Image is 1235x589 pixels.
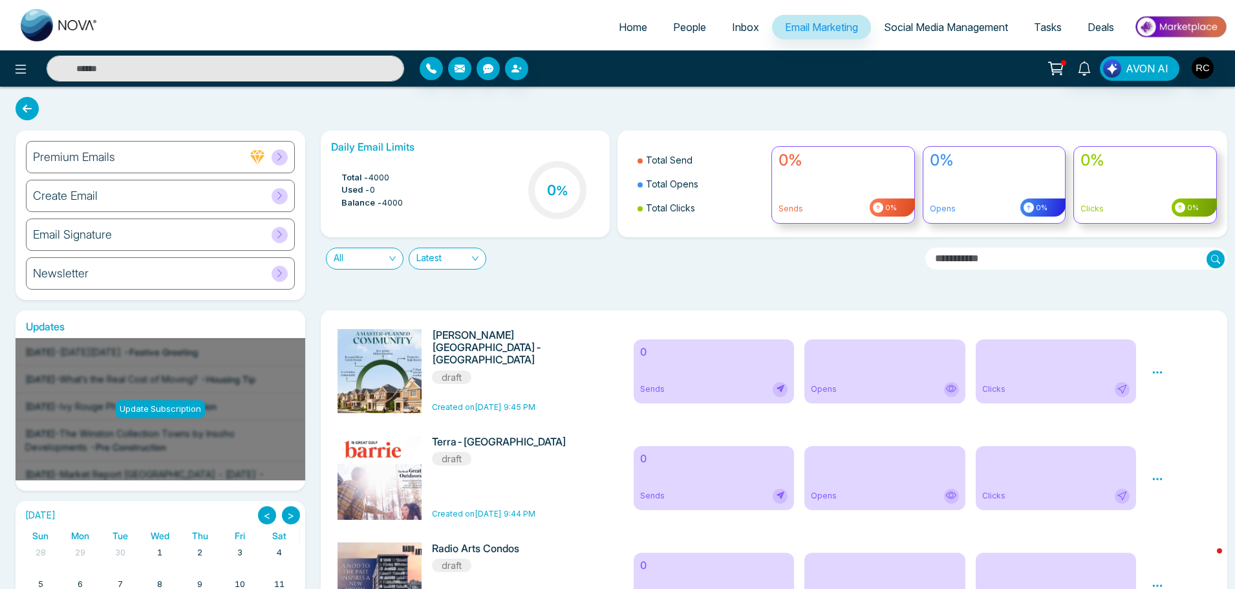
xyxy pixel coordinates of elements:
img: Nova CRM Logo [21,9,98,41]
a: Tasks [1021,15,1075,39]
h6: 0 [640,346,788,358]
h3: 0 [547,182,568,198]
a: Friday [232,528,248,544]
h6: 0 [640,559,788,572]
div: Update Subscription [116,400,205,418]
td: October 1, 2025 [140,544,180,575]
h6: 0 [640,453,788,465]
span: All [334,248,396,269]
p: Sends [779,203,908,215]
img: User Avatar [1192,57,1214,79]
h6: [PERSON_NAME][GEOGRAPHIC_DATA]-[GEOGRAPHIC_DATA] [432,329,572,367]
h2: [DATE] [21,510,56,521]
button: AVON AI [1100,56,1179,81]
h6: Terra-[GEOGRAPHIC_DATA] [432,436,572,448]
a: Thursday [189,528,211,544]
span: draft [432,559,471,572]
a: October 4, 2025 [274,544,285,562]
span: Created on [DATE] 9:44 PM [432,509,535,519]
a: September 29, 2025 [72,544,88,562]
a: Email Marketing [772,15,871,39]
span: People [673,21,706,34]
a: October 3, 2025 [235,544,245,562]
a: Monday [69,528,92,544]
span: Opens [811,383,837,395]
iframe: Intercom live chat [1191,545,1222,576]
td: October 2, 2025 [180,544,220,575]
span: Used - [341,184,370,197]
td: October 3, 2025 [220,544,260,575]
img: Lead Flow [1103,59,1121,78]
li: Total Opens [638,172,764,196]
td: September 30, 2025 [100,544,140,575]
h6: Premium Emails [33,150,115,164]
h4: 0% [1080,151,1210,170]
span: Clicks [982,490,1005,502]
td: October 4, 2025 [259,544,299,575]
button: < [258,506,276,524]
a: Home [606,15,660,39]
a: Saturday [270,528,289,544]
a: Tuesday [110,528,131,544]
span: Latest [416,248,478,269]
span: Email Marketing [785,21,858,34]
a: Wednesday [148,528,172,544]
h6: Radio Arts Condos [432,542,572,555]
img: Market-place.gif [1133,12,1227,41]
span: 0% [883,202,897,213]
span: Total - [341,171,369,184]
span: Balance - [341,197,382,209]
span: 4000 [382,197,403,209]
a: September 28, 2025 [33,544,48,562]
span: Sends [640,490,665,502]
a: September 30, 2025 [113,544,128,562]
a: People [660,15,719,39]
p: Clicks [1080,203,1210,215]
span: Home [619,21,647,34]
span: Inbox [732,21,759,34]
td: September 29, 2025 [61,544,101,575]
span: 0 [370,184,375,197]
span: Tasks [1034,21,1062,34]
p: Opens [930,203,1059,215]
span: Sends [640,383,665,395]
span: AVON AI [1126,61,1168,76]
h6: Daily Email Limits [331,141,600,153]
span: % [556,183,568,198]
a: Inbox [719,15,772,39]
td: September 28, 2025 [21,544,61,575]
h6: Updates [16,321,305,333]
span: Opens [811,490,837,502]
span: Deals [1088,21,1114,34]
span: Social Media Management [884,21,1008,34]
h4: 0% [930,151,1059,170]
a: Sunday [30,528,51,544]
button: > [282,506,300,524]
a: October 1, 2025 [155,544,165,562]
span: draft [432,452,471,466]
a: October 2, 2025 [195,544,205,562]
li: Total Clicks [638,196,764,220]
span: 0% [1034,202,1047,213]
h6: Create Email [33,189,98,203]
a: Deals [1075,15,1127,39]
h6: Email Signature [33,228,112,242]
li: Total Send [638,148,764,172]
h4: 0% [779,151,908,170]
span: Created on [DATE] 9:45 PM [432,402,535,412]
span: 0% [1185,202,1199,213]
span: Clicks [982,383,1005,395]
span: 4000 [369,171,389,184]
a: Social Media Management [871,15,1021,39]
h6: Newsletter [33,266,89,281]
span: draft [432,370,471,384]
